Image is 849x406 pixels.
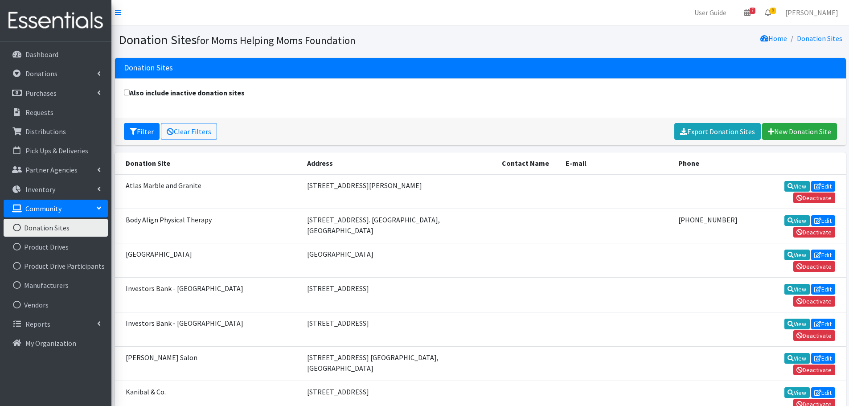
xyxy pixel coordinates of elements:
a: Edit [811,319,835,329]
a: Partner Agencies [4,161,108,179]
img: HumanEssentials [4,6,108,36]
td: [PHONE_NUMBER] [673,209,743,243]
a: Deactivate [793,365,835,375]
td: [GEOGRAPHIC_DATA] [115,243,302,278]
a: My Organization [4,334,108,352]
a: Dashboard [4,45,108,63]
p: Partner Agencies [25,165,78,174]
p: Purchases [25,89,57,98]
p: Distributions [25,127,66,136]
th: Contact Name [496,152,560,174]
h1: Donation Sites [119,32,477,48]
th: Donation Site [115,152,302,174]
a: Deactivate [793,227,835,238]
a: Edit [811,215,835,226]
p: Community [25,204,62,213]
input: Also include inactive donation sites [124,90,130,95]
p: Pick Ups & Deliveries [25,146,88,155]
a: Deactivate [793,193,835,203]
th: Address [302,152,496,174]
small: for Moms Helping Moms Foundation [197,34,356,47]
a: Donation Sites [4,219,108,237]
a: View [784,215,810,226]
a: Deactivate [793,261,835,272]
a: Donation Sites [797,34,842,43]
td: [STREET_ADDRESS] [302,278,496,312]
label: Also include inactive donation sites [124,87,245,98]
p: Inventory [25,185,55,194]
a: View [784,387,810,398]
a: Edit [811,250,835,260]
a: View [784,319,810,329]
span: 7 [750,8,755,14]
a: Export Donation Sites [674,123,761,140]
td: Atlas Marble and Granite [115,174,302,209]
td: [STREET_ADDRESS] [302,312,496,346]
a: View [784,250,810,260]
a: Clear Filters [161,123,217,140]
td: [STREET_ADDRESS]. [GEOGRAPHIC_DATA], [GEOGRAPHIC_DATA] [302,209,496,243]
a: Edit [811,284,835,295]
td: [STREET_ADDRESS][PERSON_NAME] [302,174,496,209]
td: Investors Bank - [GEOGRAPHIC_DATA] [115,278,302,312]
a: Edit [811,387,835,398]
th: Phone [673,152,743,174]
a: Product Drives [4,238,108,256]
p: Reports [25,320,50,328]
button: Filter [124,123,160,140]
a: 8 [758,4,778,21]
a: Edit [811,353,835,364]
a: [PERSON_NAME] [778,4,845,21]
a: Donations [4,65,108,82]
td: Investors Bank - [GEOGRAPHIC_DATA] [115,312,302,346]
td: [PERSON_NAME] Salon [115,346,302,381]
a: Purchases [4,84,108,102]
span: 8 [770,8,776,14]
p: Dashboard [25,50,58,59]
p: Requests [25,108,53,117]
a: Requests [4,103,108,121]
a: User Guide [687,4,734,21]
a: View [784,353,810,364]
a: Inventory [4,180,108,198]
a: Home [760,34,787,43]
a: Product Drive Participants [4,257,108,275]
a: Deactivate [793,330,835,341]
th: E-mail [560,152,673,174]
td: Body Align Physical Therapy [115,209,302,243]
h3: Donation Sites [124,63,173,73]
p: My Organization [25,339,76,348]
td: [GEOGRAPHIC_DATA] [302,243,496,278]
a: Manufacturers [4,276,108,294]
td: [STREET_ADDRESS] [GEOGRAPHIC_DATA], [GEOGRAPHIC_DATA] [302,346,496,381]
a: View [784,284,810,295]
a: Distributions [4,123,108,140]
a: Pick Ups & Deliveries [4,142,108,160]
a: 7 [737,4,758,21]
a: Reports [4,315,108,333]
p: Donations [25,69,57,78]
a: Vendors [4,296,108,314]
a: Deactivate [793,296,835,307]
a: Edit [811,181,835,192]
a: Community [4,200,108,217]
a: View [784,181,810,192]
a: New Donation Site [762,123,837,140]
